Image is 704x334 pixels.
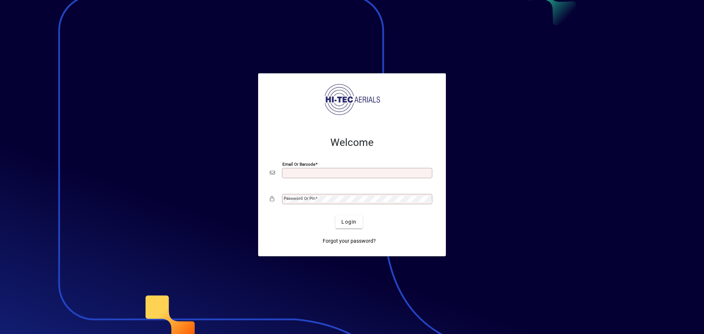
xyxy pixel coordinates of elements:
a: Forgot your password? [320,234,379,247]
span: Login [341,218,356,226]
span: Forgot your password? [323,237,376,245]
h2: Welcome [270,136,434,149]
mat-label: Password or Pin [284,196,315,201]
button: Login [335,215,362,228]
mat-label: Email or Barcode [282,162,315,167]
